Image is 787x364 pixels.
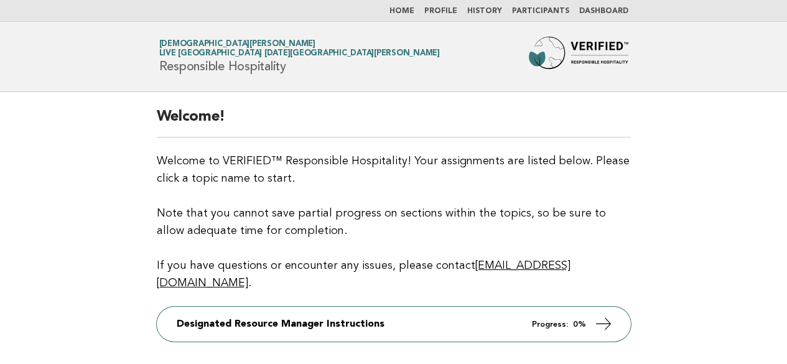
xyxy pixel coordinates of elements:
[579,7,628,15] a: Dashboard
[159,40,440,57] a: [DEMOGRAPHIC_DATA][PERSON_NAME]Live [GEOGRAPHIC_DATA] [DATE][GEOGRAPHIC_DATA][PERSON_NAME]
[532,320,568,329] em: Progress:
[389,7,414,15] a: Home
[467,7,502,15] a: History
[157,152,631,292] p: Welcome to VERIFIED™ Responsible Hospitality! Your assignments are listed below. Please click a t...
[529,37,628,77] img: Forbes Travel Guide
[159,40,440,73] h1: Responsible Hospitality
[159,50,440,58] span: Live [GEOGRAPHIC_DATA] [DATE][GEOGRAPHIC_DATA][PERSON_NAME]
[157,307,631,342] a: Designated Resource Manager Instructions Progress: 0%
[512,7,569,15] a: Participants
[157,107,631,138] h2: Welcome!
[573,320,586,329] strong: 0%
[424,7,457,15] a: Profile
